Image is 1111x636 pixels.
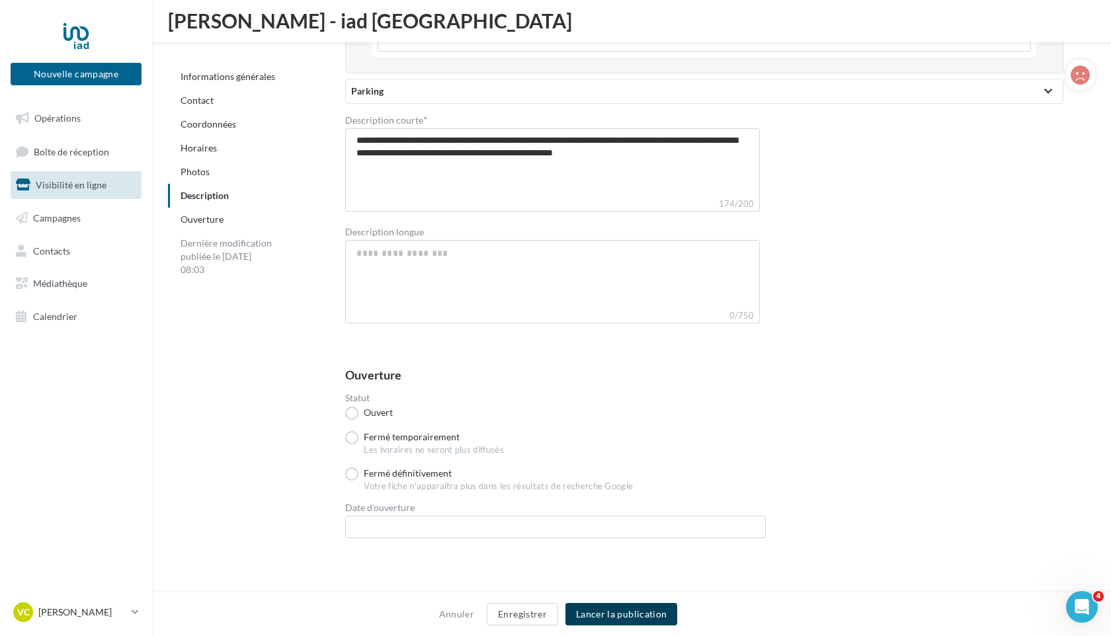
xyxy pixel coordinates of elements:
label: Ouvert [345,407,393,420]
span: Contacts [33,245,70,256]
span: VC [17,606,30,619]
div: Votre fiche n'apparaîtra plus dans les résultats de recherche Google [364,481,766,493]
label: Description courte [345,114,760,125]
span: 4 [1093,591,1104,602]
label: Description longue [345,227,424,237]
a: Visibilité en ligne [8,171,144,199]
a: Horaires [181,142,217,153]
div: Les horaires ne seront plus diffusés [364,444,766,456]
a: Médiathèque [8,270,144,298]
div: Le point de vente a bien été enregistré [448,63,664,94]
a: Opérations [8,104,144,132]
span: Visibilité en ligne [36,179,106,190]
a: Description [181,190,229,201]
label: Fermé définitivement [345,467,452,481]
a: Calendrier [8,303,144,331]
span: Opérations [34,112,81,124]
label: Date d'ouverture [345,503,766,512]
span: Calendrier [33,311,77,322]
p: [PERSON_NAME] [38,606,126,619]
a: Coordonnées [181,118,236,130]
div: Parking [351,85,1057,98]
a: Boîte de réception [8,138,144,166]
a: Ouverture [181,214,224,225]
span: Boîte de réception [34,145,109,157]
a: Contact [181,95,214,106]
a: Campagnes [8,204,144,232]
button: Nouvelle campagne [11,63,142,85]
iframe: Intercom live chat [1066,591,1098,623]
span: [PERSON_NAME] - iad [GEOGRAPHIC_DATA] [168,11,572,30]
label: 0/750 [345,309,760,323]
button: Annuler [434,606,479,622]
button: Enregistrer [487,603,558,625]
label: Fermé temporairement [345,431,460,444]
span: Campagnes [33,212,81,223]
div: Dernière modification publiée le [DATE] 08:03 [168,231,287,282]
a: VC [PERSON_NAME] [11,600,142,625]
a: Contacts [8,237,144,265]
label: 174/200 [345,197,760,212]
a: Photos [181,166,210,177]
button: Lancer la publication [565,603,677,625]
span: Médiathèque [33,278,87,289]
a: Informations générales [181,71,275,82]
div: Ouverture [345,369,401,381]
label: Statut [345,393,766,403]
